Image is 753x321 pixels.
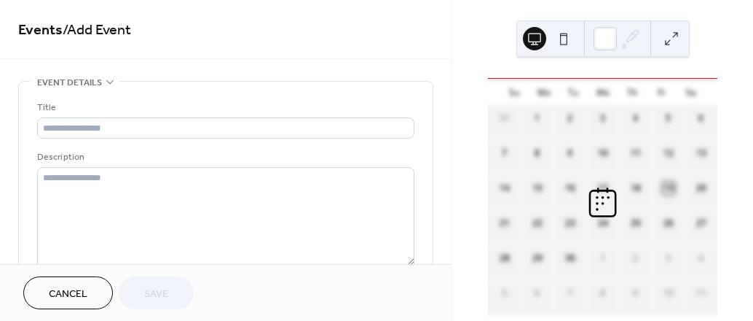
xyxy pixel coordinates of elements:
div: 1 [596,252,610,265]
span: / Add Event [63,16,131,45]
div: 2 [629,252,642,265]
div: 2 [564,112,577,125]
div: 3 [662,252,675,265]
div: 8 [596,287,610,300]
a: Events [18,16,63,45]
div: 22 [531,217,544,230]
div: 4 [629,112,642,125]
div: 30 [564,252,577,265]
div: Title [37,100,411,115]
div: 6 [695,112,708,125]
div: Sa [677,79,706,105]
div: 25 [629,217,642,230]
div: 17 [596,182,610,195]
div: 10 [662,287,675,300]
div: 9 [564,147,577,160]
div: 15 [531,182,544,195]
div: 18 [629,182,642,195]
div: 5 [662,112,675,125]
div: 26 [662,217,675,230]
div: Su [500,79,529,105]
div: 28 [498,252,511,265]
div: Description [37,150,411,165]
div: 5 [498,287,511,300]
div: 19 [662,182,675,195]
div: Mo [529,79,559,105]
div: 7 [498,147,511,160]
div: 31 [498,112,511,125]
div: 27 [695,217,708,230]
div: 21 [498,217,511,230]
div: 11 [629,147,642,160]
div: 29 [531,252,544,265]
div: 6 [531,287,544,300]
span: Cancel [49,287,87,302]
div: We [588,79,618,105]
div: 1 [531,112,544,125]
div: Fr [647,79,676,105]
div: 24 [596,217,610,230]
div: 10 [596,147,610,160]
div: 12 [662,147,675,160]
div: 4 [695,252,708,265]
div: 8 [531,147,544,160]
div: 7 [564,287,577,300]
div: 20 [695,182,708,195]
div: 13 [695,147,708,160]
div: 9 [629,287,642,300]
div: Tu [559,79,588,105]
div: 3 [596,112,610,125]
div: 14 [498,182,511,195]
button: Cancel [23,276,113,309]
div: 16 [564,182,577,195]
div: 11 [695,287,708,300]
div: Th [618,79,647,105]
span: Event details [37,75,102,90]
div: 23 [564,217,577,230]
